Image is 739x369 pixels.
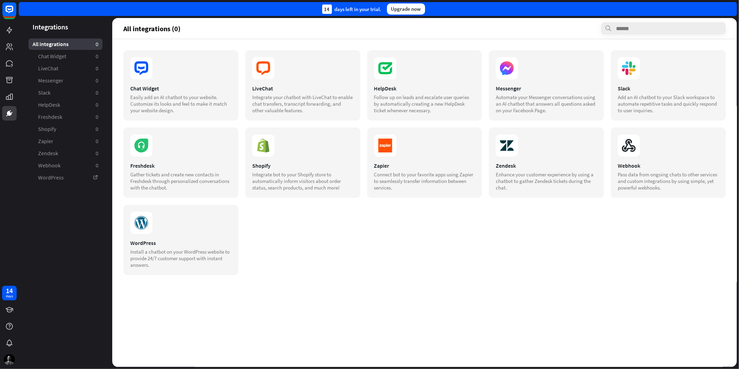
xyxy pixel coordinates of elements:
span: All integrations [33,41,69,48]
aside: 0 [96,150,98,157]
div: Install a chatbot on your WordPress website to provide 24/7 customer support with instant answers. [130,248,231,268]
div: Pass data from ongoing chats to other services and custom integrations by using simple, yet power... [618,171,719,191]
div: Automate your Messenger conversations using an AI chatbot that answers all questions asked on you... [496,94,597,114]
aside: 0 [96,101,98,108]
a: Messenger 0 [28,75,103,86]
aside: 0 [96,113,98,121]
aside: 0 [96,89,98,96]
div: days left in your trial. [322,5,381,14]
a: HelpDesk 0 [28,99,103,111]
div: days [6,294,13,299]
div: Chat Widget [130,85,231,92]
div: 14 [322,5,332,14]
div: 14 [6,288,13,294]
a: Shopify 0 [28,123,103,135]
div: Integrate your chatbot with LiveChat to enable chat transfers, transcript forwarding, and other v... [252,94,353,114]
span: Shopify [38,125,56,133]
div: Upgrade now [387,3,425,15]
aside: 0 [96,41,98,48]
aside: 0 [96,65,98,72]
a: WordPress [28,172,103,183]
div: Integrate bot to your Shopify store to automatically inform visitors about order status, search p... [252,171,353,191]
span: LiveChat [38,65,58,72]
span: Webhook [38,162,61,169]
a: LiveChat 0 [28,63,103,74]
div: Easily add an AI chatbot to your website. Customize its looks and feel to make it match your webs... [130,94,231,114]
span: Zapier [38,138,53,145]
aside: 0 [96,77,98,84]
div: Webhook [618,162,719,169]
section: All integrations (0) [123,22,726,35]
span: Messenger [38,77,63,84]
aside: 0 [96,162,98,169]
aside: 0 [96,138,98,145]
aside: 0 [96,53,98,60]
span: Slack [38,89,51,96]
div: Add an AI chatbot to your Slack workspace to automate repetitive tasks and quickly respond to use... [618,94,719,114]
div: Shopify [252,162,353,169]
div: Enhance your customer experience by using a chatbot to gather Zendesk tickets during the chat. [496,171,597,191]
div: WordPress [130,239,231,246]
a: Slack 0 [28,87,103,98]
span: Zendesk [38,150,58,157]
div: Zapier [374,162,475,169]
a: Webhook 0 [28,160,103,171]
a: Zapier 0 [28,135,103,147]
a: Freshdesk 0 [28,111,103,123]
span: Freshdesk [38,113,62,121]
span: HelpDesk [38,101,60,108]
header: Integrations [19,22,112,32]
aside: 0 [96,125,98,133]
span: Chat Widget [38,53,66,60]
div: LiveChat [252,85,353,92]
button: Open LiveChat chat widget [6,3,26,24]
div: Gather tickets and create new contacts in Freshdesk through personalized conversations with the c... [130,171,231,191]
a: 14 days [2,286,17,300]
a: Zendesk 0 [28,148,103,159]
a: Chat Widget 0 [28,51,103,62]
div: Connect bot to your favorite apps using Zapier to seamlessly transfer information between services. [374,171,475,191]
div: Slack [618,85,719,92]
div: Freshdesk [130,162,231,169]
div: Follow up on leads and escalate user queries by automatically creating a new HelpDesk ticket when... [374,94,475,114]
div: Zendesk [496,162,597,169]
div: Messenger [496,85,597,92]
div: HelpDesk [374,85,475,92]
